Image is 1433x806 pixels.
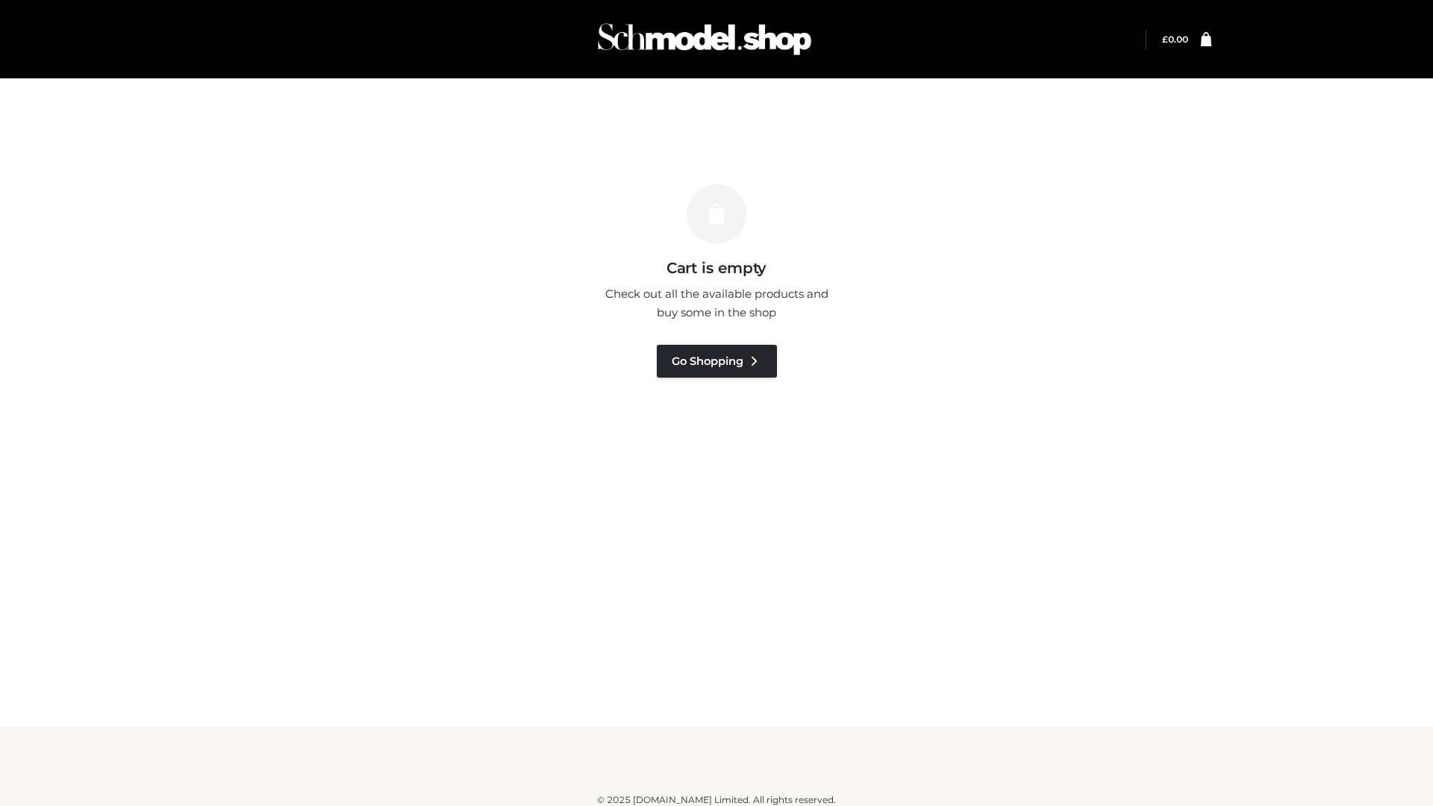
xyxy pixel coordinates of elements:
[1162,34,1168,45] span: £
[1162,34,1188,45] a: £0.00
[597,284,836,322] p: Check out all the available products and buy some in the shop
[657,345,777,378] a: Go Shopping
[593,10,817,69] img: Schmodel Admin 964
[1162,34,1188,45] bdi: 0.00
[255,259,1178,277] h3: Cart is empty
